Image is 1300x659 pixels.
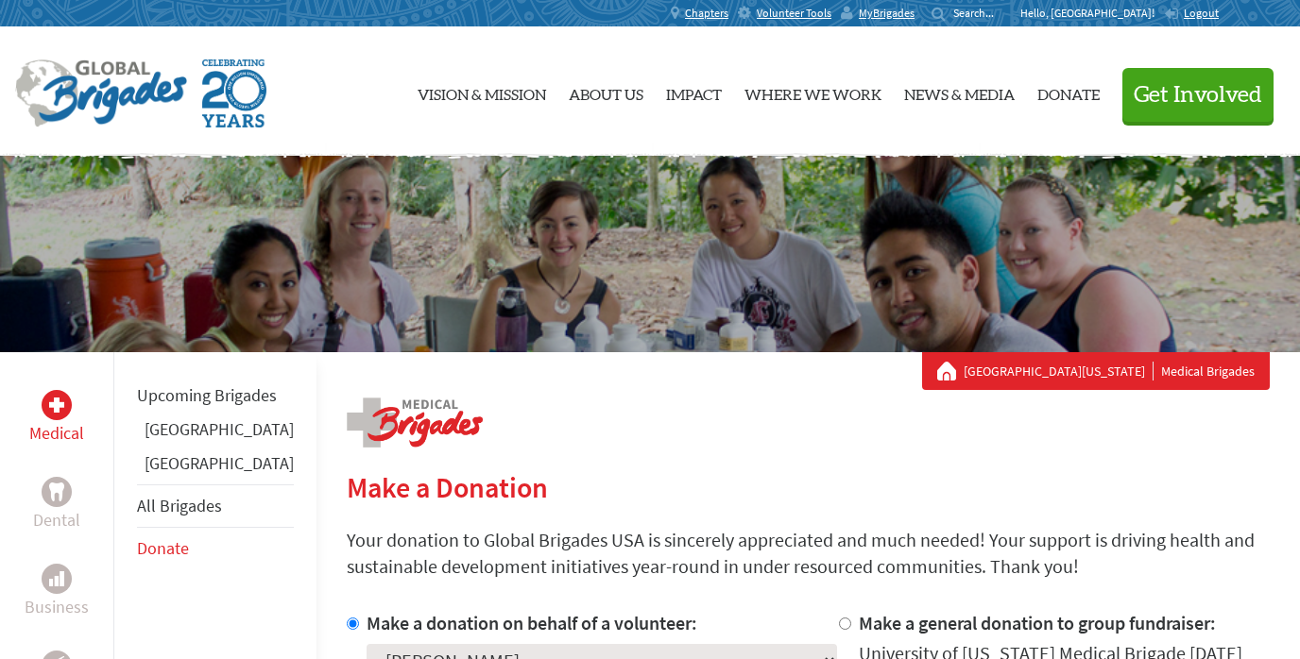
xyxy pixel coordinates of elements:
[49,571,64,586] img: Business
[367,611,697,634] label: Make a donation on behalf of a volunteer:
[964,362,1154,380] a: [GEOGRAPHIC_DATA][US_STATE]
[347,527,1270,580] p: Your donation to Global Brigades USA is sincerely appreciated and much needed! Your support is dr...
[42,564,72,594] div: Business
[859,611,1216,634] label: Make a general donation to group fundraiser:
[145,418,294,440] a: [GEOGRAPHIC_DATA]
[347,397,483,448] img: logo-medical.png
[953,6,1007,20] input: Search...
[418,42,546,141] a: Vision & Mission
[15,59,187,127] img: Global Brigades Logo
[137,375,294,416] li: Upcoming Brigades
[137,537,189,559] a: Donate
[744,42,881,141] a: Where We Work
[1037,42,1100,141] a: Donate
[859,6,915,21] span: MyBrigades
[1122,68,1274,122] button: Get Involved
[137,416,294,450] li: Greece
[42,390,72,420] div: Medical
[29,390,84,447] a: MedicalMedical
[757,6,831,21] span: Volunteer Tools
[347,470,1270,504] h2: Make a Donation
[937,362,1255,380] div: Medical Brigades
[202,59,266,127] img: Global Brigades Celebrating 20 Years
[33,507,80,533] p: Dental
[29,420,84,447] p: Medical
[33,477,80,533] a: DentalDental
[1164,6,1219,21] a: Logout
[137,450,294,484] li: Honduras
[137,384,277,406] a: Upcoming Brigades
[25,594,89,620] p: Business
[904,42,1015,141] a: News & Media
[1184,6,1219,20] span: Logout
[569,42,643,141] a: About Us
[685,6,728,21] span: Chapters
[49,482,64,500] img: Dental
[137,528,294,569] li: Donate
[666,42,722,141] a: Impact
[25,564,89,620] a: BusinessBusiness
[1020,6,1164,21] p: Hello, [GEOGRAPHIC_DATA]!
[42,477,72,507] div: Dental
[137,495,222,516] a: All Brigades
[49,397,64,413] img: Medical
[137,484,294,528] li: All Brigades
[1134,84,1262,107] span: Get Involved
[145,452,294,474] a: [GEOGRAPHIC_DATA]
